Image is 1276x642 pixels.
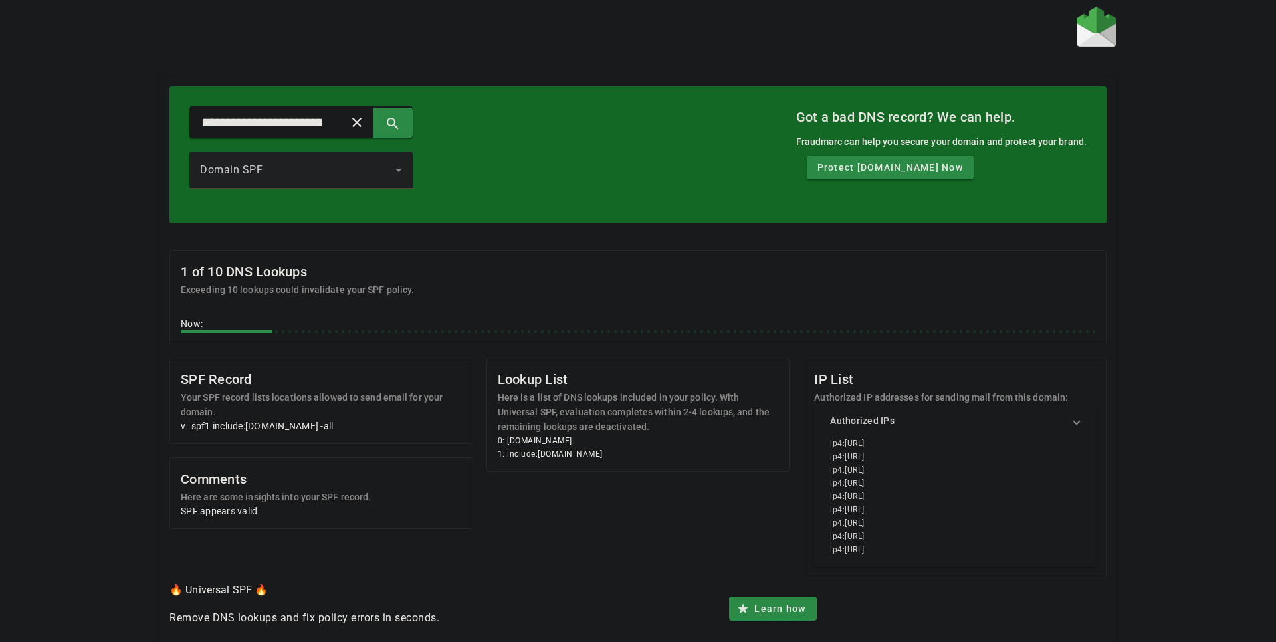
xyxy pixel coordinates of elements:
button: Protect [DOMAIN_NAME] Now [807,156,974,179]
mat-card-subtitle: Authorized IP addresses for sending mail from this domain: [814,390,1068,405]
h3: 🔥 Universal SPF 🔥 [169,581,439,599]
div: Authorized IPs [814,437,1095,567]
h4: Remove DNS lookups and fix policy errors in seconds. [169,610,439,626]
div: Now: [181,317,1095,333]
mat-card-title: Got a bad DNS record? We can help. [796,106,1087,128]
div: Fraudmarc can help you secure your domain and protect your brand. [796,134,1087,149]
li: 0: [DOMAIN_NAME] [498,434,779,447]
div: SPF appears valid [181,504,462,518]
li: ip4:[URL] [830,477,1079,490]
li: ip4:[URL] [830,530,1079,543]
mat-card-title: SPF Record [181,369,462,390]
mat-card-title: IP List [814,369,1068,390]
li: ip4:[URL] [830,463,1079,477]
mat-card-subtitle: Exceeding 10 lookups could invalidate your SPF policy. [181,282,414,297]
li: ip4:[URL] [830,437,1079,450]
mat-expansion-panel-header: Authorized IPs [814,405,1095,437]
span: Protect [DOMAIN_NAME] Now [817,161,963,174]
mat-panel-title: Authorized IPs [830,414,1063,427]
div: v=spf1 include:[DOMAIN_NAME] -all [181,419,462,433]
mat-card-subtitle: Your SPF record lists locations allowed to send email for your domain. [181,390,462,419]
img: Fraudmarc Logo [1077,7,1116,47]
span: Learn how [754,602,805,615]
mat-card-title: 1 of 10 DNS Lookups [181,261,414,282]
li: 1: include:[DOMAIN_NAME] [498,447,779,461]
li: ip4:[URL] [830,490,1079,503]
li: ip4:[URL] [830,450,1079,463]
li: ip4:[URL] [830,543,1079,556]
mat-card-title: Lookup List [498,369,779,390]
mat-card-title: Comments [181,469,371,490]
span: Domain SPF [200,163,263,176]
mat-card-subtitle: Here is a list of DNS lookups included in your policy. With Universal SPF, evaluation completes w... [498,390,779,434]
a: Home [1077,7,1116,50]
button: Learn how [729,597,816,621]
li: ip4:[URL] [830,516,1079,530]
li: ip4:[URL] [830,503,1079,516]
mat-card-subtitle: Here are some insights into your SPF record. [181,490,371,504]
